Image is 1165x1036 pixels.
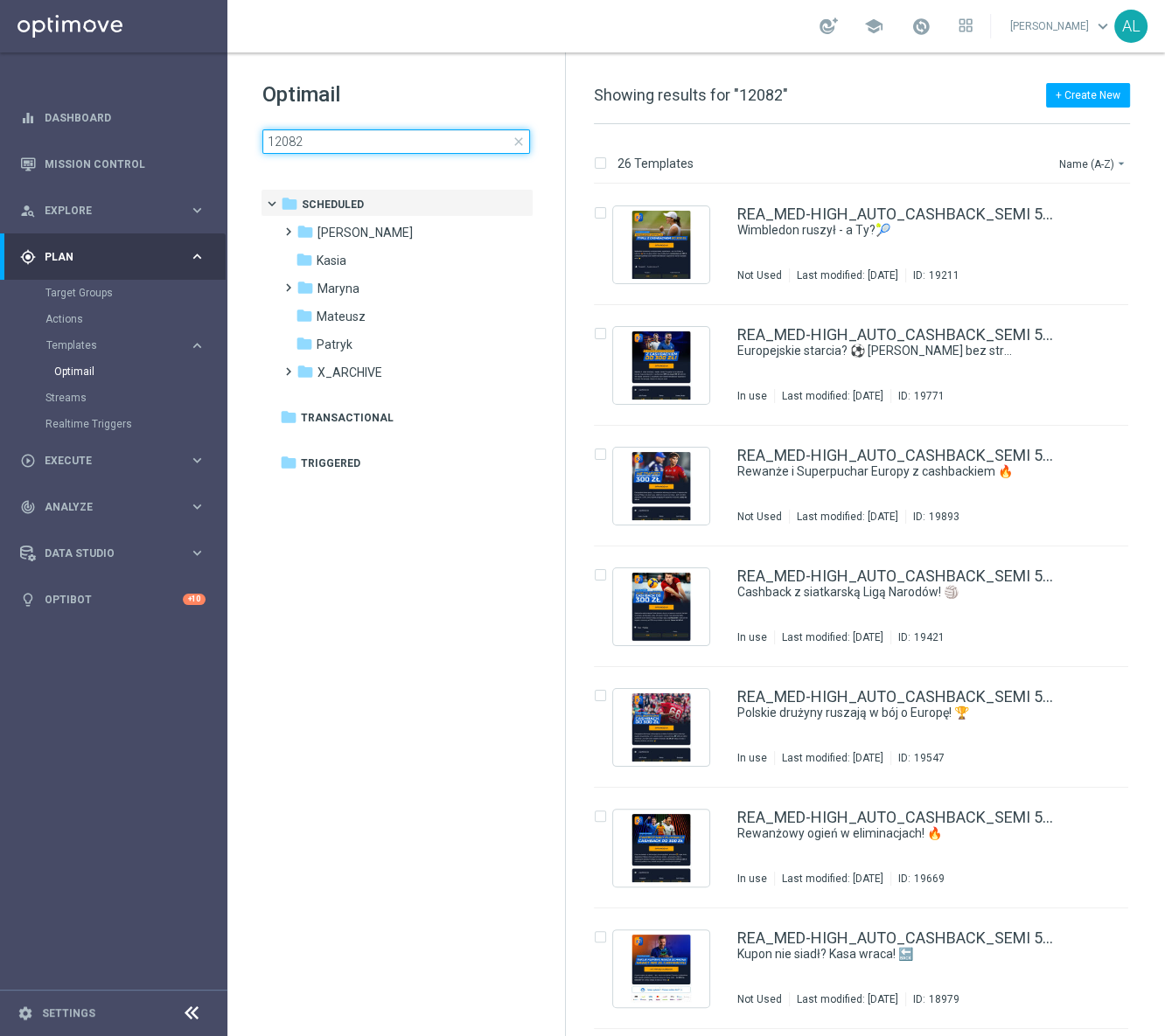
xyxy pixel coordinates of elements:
[189,545,206,561] i: keyboard_arrow_right
[775,389,890,403] div: Last modified: [DATE]
[790,268,905,282] div: Last modified: [DATE]
[45,548,189,559] span: Data Studio
[576,305,1162,426] div: Press SPACE to select this row.
[45,205,189,216] span: Explore
[20,203,189,219] div: Explore
[737,463,1015,480] a: Rewanże i Superpuchar Europy z cashbackiem 🔥
[19,111,206,125] button: equalizer Dashboard
[737,343,1055,359] div: Europejskie starcia? ⚽ Graj bez stresu!
[17,1005,33,1021] i: settings
[296,223,314,240] i: folder
[20,94,206,141] div: Dashboard
[189,452,206,469] i: keyboard_arrow_right
[54,358,226,385] div: Optimail
[45,332,226,385] div: Templates
[1114,156,1128,170] i: arrow_drop_down
[864,17,883,36] span: school
[594,86,788,104] span: Showing results for "12082"
[737,568,1055,584] a: REA_MED-HIGH_AUTO_CASHBACK_SEMI 50% do 300 PLN_150725
[20,141,206,187] div: Mission Control
[317,253,346,268] span: Kasia
[617,935,705,1003] img: 18979.jpeg
[280,454,297,471] i: folder
[576,546,1162,667] div: Press SPACE to select this row.
[262,129,530,154] input: Search Template
[905,268,959,282] div: ID:
[890,872,945,886] div: ID:
[42,1008,95,1019] a: Settings
[737,584,1015,601] a: Cashback z siatkarską Ligą Narodów! 🏐
[45,312,182,326] a: Actions
[45,286,182,300] a: Target Groups
[775,751,890,765] div: Last modified: [DATE]
[189,202,206,219] i: keyboard_arrow_right
[905,992,959,1006] div: ID:
[20,249,189,265] div: Plan
[281,195,298,212] i: folder
[512,135,526,149] span: close
[737,222,1015,239] a: Wimbledon ruszył - a Ty?🎾
[617,573,705,641] img: 19421.jpeg
[45,280,226,306] div: Target Groups
[737,825,1015,842] a: Rewanżowy ogień w eliminacjach! 🔥
[19,250,206,264] button: gps_fixed Plan keyboard_arrow_right
[737,992,782,1006] div: Not Used
[737,448,1055,463] a: REA_MED-HIGH_AUTO_CASHBACK_SEMI 50% do 300 PLN_5
[737,705,1015,721] a: Polskie drużyny ruszają w bój o Europę! 🏆
[1057,153,1130,174] button: Name (A-Z)arrow_drop_down
[54,365,182,379] a: Optimail
[301,410,394,426] span: Transactional
[890,389,945,403] div: ID:
[19,500,206,514] button: track_changes Analyze keyboard_arrow_right
[737,206,1055,222] a: REA_MED-HIGH_AUTO_CASHBACK_SEMI 50% do 300 PLN_010725
[20,499,189,515] div: Analyze
[737,584,1055,601] div: Cashback z siatkarską Ligą Narodów! 🏐
[262,80,530,108] h1: Optimail
[20,592,36,608] i: lightbulb
[737,222,1055,239] div: Wimbledon ruszył - a Ty?🎾
[914,751,945,765] div: 19547
[737,705,1055,721] div: Polskie drużyny ruszają w bój o Europę! 🏆
[737,463,1055,480] div: Rewanże i Superpuchar Europy z cashbackiem 🔥
[45,94,206,141] a: Dashboard
[20,546,189,561] div: Data Studio
[20,203,36,219] i: person_search
[617,331,705,400] img: 19771.jpeg
[617,452,705,520] img: 19893.jpeg
[19,546,206,560] button: Data Studio keyboard_arrow_right
[45,141,206,187] a: Mission Control
[302,197,364,212] span: Scheduled
[20,249,36,265] i: gps_fixed
[45,338,206,352] button: Templates keyboard_arrow_right
[45,502,189,512] span: Analyze
[737,751,767,765] div: In use
[1114,10,1148,43] div: AL
[20,453,36,469] i: play_circle_outline
[737,872,767,886] div: In use
[617,814,705,882] img: 19669.jpeg
[45,385,226,411] div: Streams
[737,630,767,644] div: In use
[914,630,945,644] div: 19421
[20,453,189,469] div: Execute
[19,593,206,607] button: lightbulb Optibot +10
[914,872,945,886] div: 19669
[19,157,206,171] button: Mission Control
[1093,17,1113,36] span: keyboard_arrow_down
[296,335,313,352] i: folder
[296,279,314,296] i: folder
[317,337,352,352] span: Patryk
[617,156,694,171] p: 26 Templates
[576,667,1162,788] div: Press SPACE to select this row.
[280,408,297,426] i: folder
[317,309,366,324] span: Mateusz
[20,576,206,622] div: Optibot
[737,343,1015,359] a: Europejskie starcia? ⚽ [PERSON_NAME] bez stresu!
[576,184,1162,305] div: Press SPACE to select this row.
